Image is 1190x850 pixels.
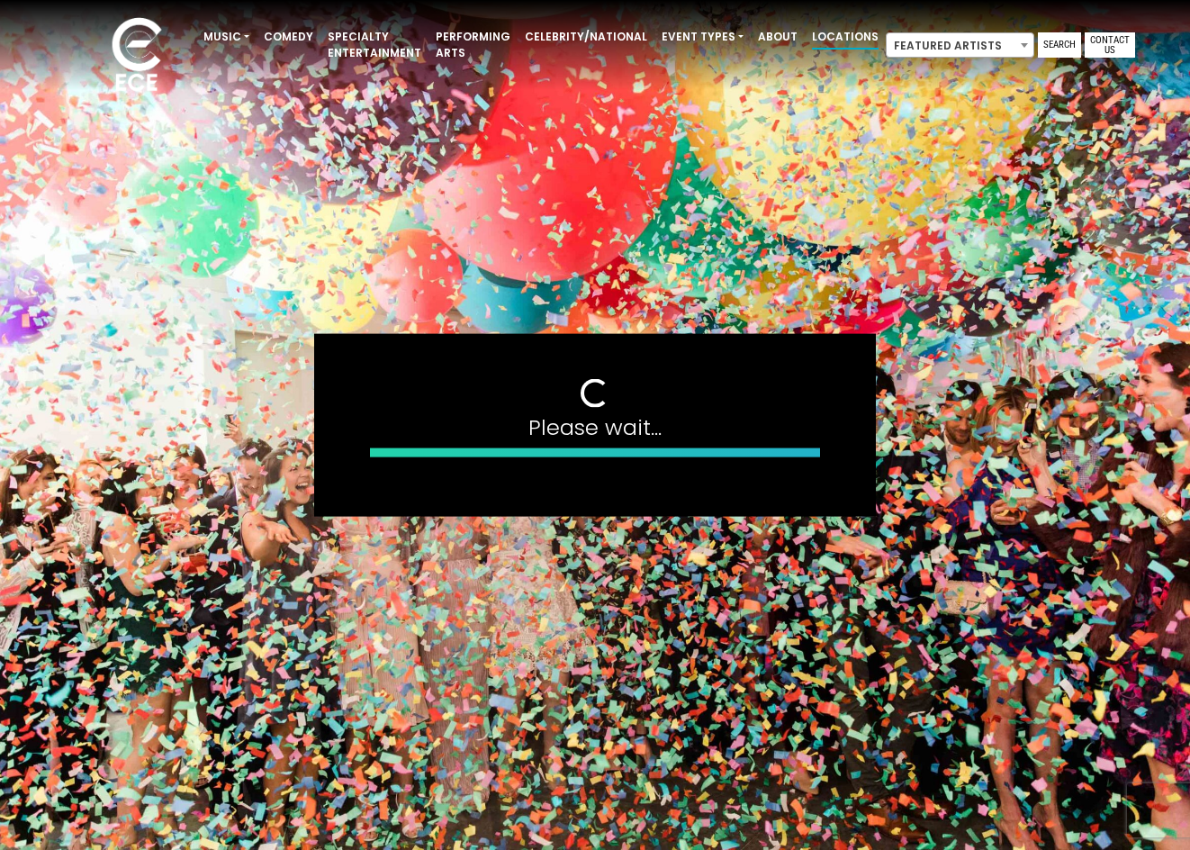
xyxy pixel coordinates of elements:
[886,32,1034,58] span: Featured Artists
[1085,32,1135,58] a: Contact Us
[428,22,518,68] a: Performing Arts
[805,22,886,52] a: Locations
[370,415,820,441] h4: Please wait...
[751,22,805,52] a: About
[1038,32,1081,58] a: Search
[92,13,182,100] img: ece_new_logo_whitev2-1.png
[518,22,654,52] a: Celebrity/National
[654,22,751,52] a: Event Types
[887,33,1033,59] span: Featured Artists
[196,22,257,52] a: Music
[257,22,320,52] a: Comedy
[320,22,428,68] a: Specialty Entertainment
